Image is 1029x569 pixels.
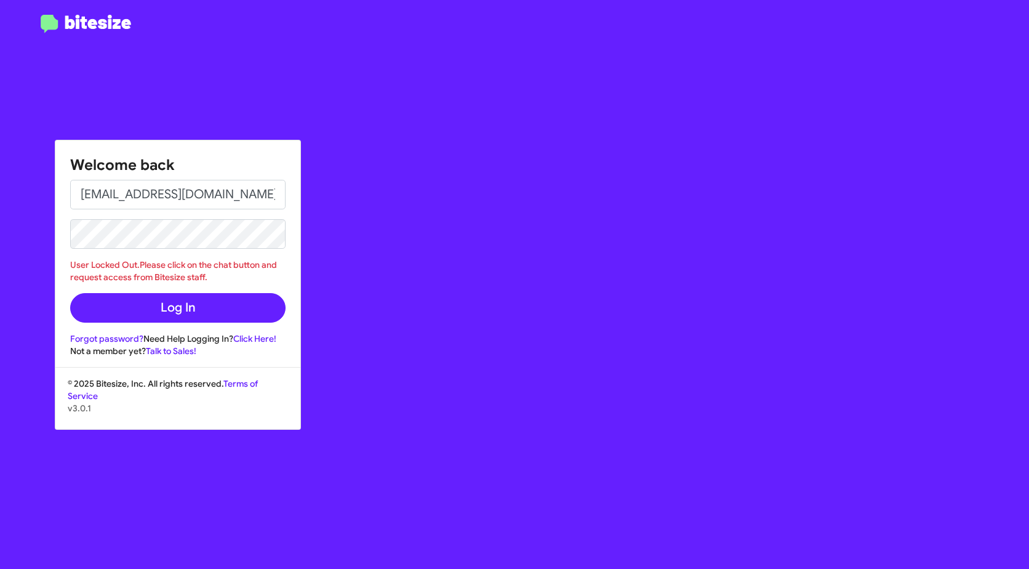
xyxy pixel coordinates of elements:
keeper-lock: Open Keeper Popup [262,227,276,241]
a: Click Here! [233,333,276,344]
div: Not a member yet? [70,345,286,357]
h1: Welcome back [70,155,286,175]
input: Email address [70,180,286,209]
div: © 2025 Bitesize, Inc. All rights reserved. [55,377,300,429]
p: v3.0.1 [68,402,288,414]
button: Log In [70,293,286,323]
a: Forgot password? [70,333,143,344]
a: Talk to Sales! [146,345,196,357]
div: User Locked Out.Please click on the chat button and request access from Bitesize staff. [70,259,286,283]
div: Need Help Logging In? [70,333,286,345]
a: Terms of Service [68,378,258,402]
